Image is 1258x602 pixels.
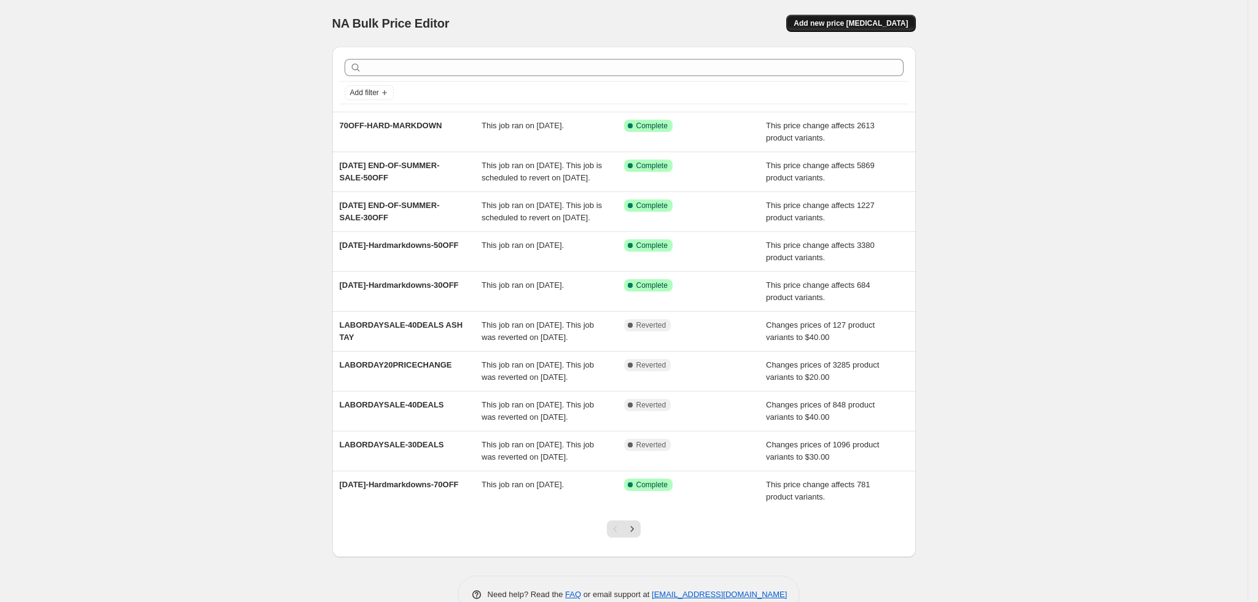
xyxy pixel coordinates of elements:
span: [DATE]-Hardmarkdowns-70OFF [340,480,459,489]
span: 70OFF-HARD-MARKDOWN [340,121,442,130]
nav: Pagination [607,520,641,538]
span: Complete [636,480,668,490]
span: Changes prices of 3285 product variants to $20.00 [766,360,879,382]
span: Reverted [636,360,666,370]
span: [DATE] END-OF-SUMMER-SALE-50OFF [340,161,440,182]
a: FAQ [565,590,581,599]
span: Add new price [MEDICAL_DATA] [794,18,908,28]
span: Reverted [636,440,666,450]
span: This job ran on [DATE]. This job was reverted on [DATE]. [482,320,594,342]
span: Complete [636,121,668,131]
span: LABORDAY20PRICECHANGE [340,360,452,369]
span: Reverted [636,400,666,410]
button: Add filter [345,85,394,100]
span: Complete [636,280,668,290]
span: This price change affects 781 product variants. [766,480,870,501]
span: Changes prices of 1096 product variants to $30.00 [766,440,879,461]
span: Changes prices of 127 product variants to $40.00 [766,320,875,342]
span: This job ran on [DATE]. [482,241,564,250]
span: This job ran on [DATE]. This job was reverted on [DATE]. [482,360,594,382]
span: This price change affects 3380 product variants. [766,241,875,262]
span: [DATE]-Hardmarkdowns-50OFF [340,241,459,250]
span: Need help? Read the [488,590,566,599]
span: This price change affects 684 product variants. [766,280,870,302]
span: or email support at [581,590,652,599]
button: Add new price [MEDICAL_DATA] [786,15,915,32]
span: Complete [636,161,668,171]
span: NA Bulk Price Editor [332,17,450,30]
button: Next [623,520,641,538]
span: This job ran on [DATE]. This job is scheduled to revert on [DATE]. [482,201,602,222]
span: LABORDAYSALE-40DEALS ASH TAY [340,320,463,342]
span: This price change affects 1227 product variants. [766,201,875,222]
span: [DATE]-Hardmarkdowns-30OFF [340,280,459,290]
span: This job ran on [DATE]. This job is scheduled to revert on [DATE]. [482,161,602,182]
span: Add filter [350,88,379,98]
span: Complete [636,241,668,250]
span: LABORDAYSALE-30DEALS [340,440,444,449]
span: This job ran on [DATE]. [482,121,564,130]
span: This job ran on [DATE]. [482,280,564,290]
span: This price change affects 2613 product variants. [766,121,875,142]
span: This job ran on [DATE]. This job was reverted on [DATE]. [482,400,594,422]
a: [EMAIL_ADDRESS][DOMAIN_NAME] [652,590,787,599]
span: Changes prices of 848 product variants to $40.00 [766,400,875,422]
span: Complete [636,201,668,210]
span: LABORDAYSALE-40DEALS [340,400,444,409]
span: This job ran on [DATE]. This job was reverted on [DATE]. [482,440,594,461]
span: [DATE] END-OF-SUMMER-SALE-30OFF [340,201,440,222]
span: Reverted [636,320,666,330]
span: This job ran on [DATE]. [482,480,564,489]
span: This price change affects 5869 product variants. [766,161,875,182]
